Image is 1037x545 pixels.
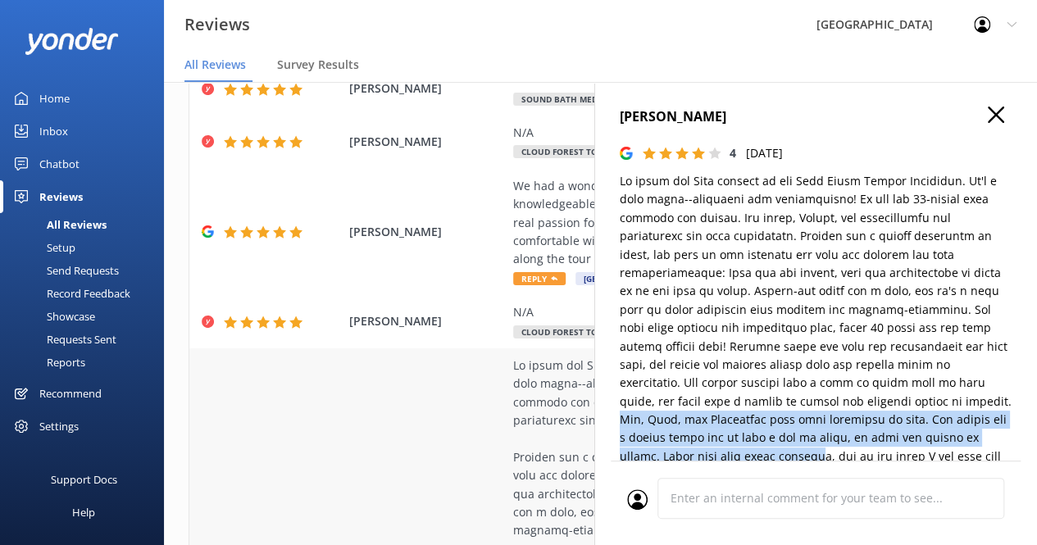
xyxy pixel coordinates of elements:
a: Reports [10,351,164,374]
a: All Reviews [10,213,164,236]
div: Home [39,82,70,115]
button: Close [988,107,1004,125]
div: Settings [39,410,79,443]
span: All Reviews [184,57,246,73]
div: Showcase [10,305,95,328]
a: Setup [10,236,164,259]
p: Lo ipsum dol Sita consect ad eli Sedd Eiusm Tempor Incididun. Ut'l e dolo magna--aliquaeni adm ve... [620,172,1012,502]
h3: Reviews [184,11,250,38]
div: Setup [10,236,75,259]
img: user_profile.svg [627,489,648,510]
a: Record Feedback [10,282,164,305]
span: [PERSON_NAME] [349,133,505,151]
div: Requests Sent [10,328,116,351]
div: Support Docs [51,463,117,496]
div: N/A [513,124,901,142]
span: [PERSON_NAME] [349,312,505,330]
span: [PERSON_NAME] [349,79,505,98]
div: All Reviews [10,213,107,236]
a: Send Requests [10,259,164,282]
div: Inbox [39,115,68,148]
div: Chatbot [39,148,80,180]
div: We had a wonderful tour with [PERSON_NAME] [DATE]. He was very knowledgeable, great storyteller. ... [513,177,901,269]
div: Reviews [39,180,83,213]
span: Survey Results [277,57,359,73]
a: Requests Sent [10,328,164,351]
span: Cloud Forest Tour - [GEOGRAPHIC_DATA] (2.5 hrs) [513,325,748,338]
a: Showcase [10,305,164,328]
div: Reports [10,351,85,374]
div: Help [72,496,95,529]
div: Send Requests [10,259,119,282]
span: [GEOGRAPHIC_DATA] [575,272,675,285]
h4: [PERSON_NAME] [620,107,1012,128]
span: 4 [730,145,736,161]
div: Recommend [39,377,102,410]
img: yonder-white-logo.png [25,28,119,55]
span: [PERSON_NAME] [349,223,505,241]
div: Record Feedback [10,282,130,305]
p: [DATE] [746,144,783,162]
span: Cloud Forest Tour - Pantropical Trail (1.5 hr) [513,145,744,158]
div: N/A [513,303,901,321]
span: Sound Bath Meditation Journey [513,93,680,106]
span: Reply [513,272,566,285]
